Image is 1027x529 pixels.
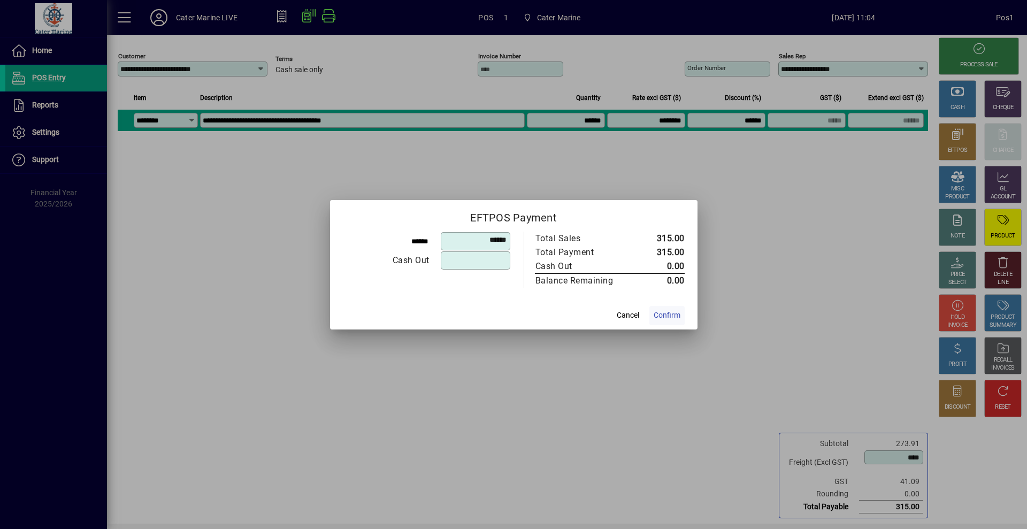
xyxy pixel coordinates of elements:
[636,259,685,274] td: 0.00
[636,232,685,246] td: 315.00
[636,273,685,288] td: 0.00
[611,306,645,325] button: Cancel
[535,260,625,273] div: Cash Out
[617,310,639,321] span: Cancel
[343,254,430,267] div: Cash Out
[535,246,636,259] td: Total Payment
[649,306,685,325] button: Confirm
[535,274,625,287] div: Balance Remaining
[654,310,680,321] span: Confirm
[330,200,698,231] h2: EFTPOS Payment
[636,246,685,259] td: 315.00
[535,232,636,246] td: Total Sales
